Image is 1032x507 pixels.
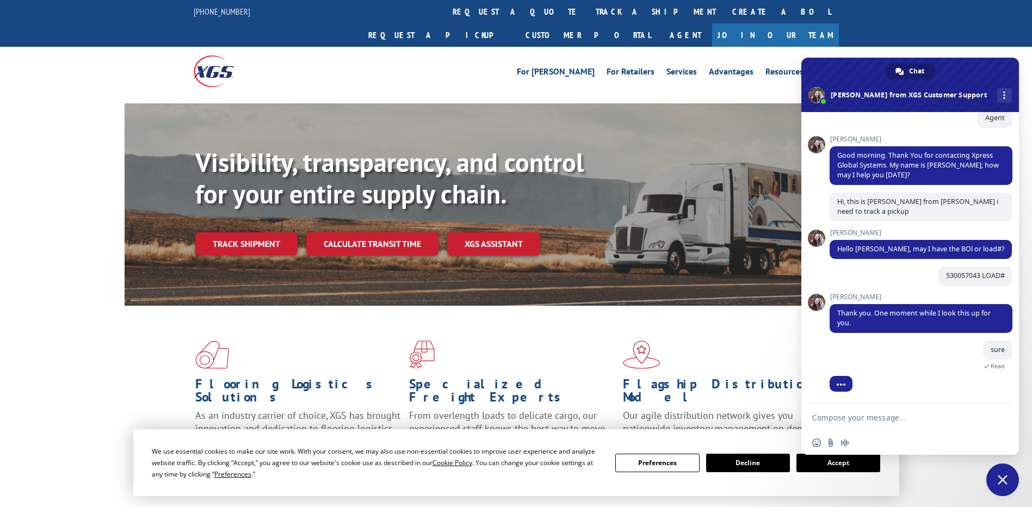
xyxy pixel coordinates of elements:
span: [PERSON_NAME] [830,229,1012,237]
img: xgs-icon-focused-on-flooring-red [409,341,435,369]
span: Our agile distribution network gives you nationwide inventory management on demand. [623,409,823,435]
div: More channels [997,88,1012,103]
span: Agent [985,113,1005,122]
h1: Specialized Freight Experts [409,378,615,409]
button: Decline [706,454,790,472]
span: [PERSON_NAME] [830,293,1012,301]
span: Thank you. One moment while I look this up for you. [837,308,991,327]
a: Customer Portal [517,23,659,47]
span: Send a file [826,438,835,447]
a: Join Our Team [712,23,839,47]
a: Calculate transit time [306,232,438,256]
span: sure [991,345,1005,354]
b: Visibility, transparency, and control for your entire supply chain. [195,145,584,211]
div: We use essential cookies to make our site work. With your consent, we may also use non-essential ... [152,446,602,480]
a: Services [666,67,697,79]
a: Request a pickup [360,23,517,47]
span: Cookie Policy [432,458,472,467]
span: Read [991,362,1005,370]
a: Agent [659,23,712,47]
a: Resources [765,67,804,79]
img: xgs-icon-flagship-distribution-model-red [623,341,660,369]
img: xgs-icon-total-supply-chain-intelligence-red [195,341,229,369]
a: Track shipment [195,232,298,255]
a: XGS ASSISTANT [447,232,540,256]
h1: Flagship Distribution Model [623,378,829,409]
span: Hello [PERSON_NAME], may I have the BOl or load#? [837,244,1004,253]
div: Chat [886,63,935,79]
a: For Retailers [607,67,654,79]
a: For [PERSON_NAME] [517,67,595,79]
span: Preferences [214,469,251,479]
h1: Flooring Logistics Solutions [195,378,401,409]
a: [PHONE_NUMBER] [194,6,250,17]
textarea: Compose your message... [812,413,984,423]
span: [PERSON_NAME] [830,135,1012,143]
span: Hi, this is [PERSON_NAME] from [PERSON_NAME] i need to track a pickup [837,197,998,216]
span: Audio message [841,438,849,447]
span: As an industry carrier of choice, XGS has brought innovation and dedication to flooring logistics... [195,409,400,448]
button: Accept [796,454,880,472]
span: Insert an emoji [812,438,821,447]
span: 530057043 LOAD# [946,271,1005,280]
span: Good morning. Thank You for contacting Xpress Global Systems. My name is [PERSON_NAME]; how may I... [837,151,999,180]
span: Chat [909,63,924,79]
button: Preferences [615,454,699,472]
p: From overlength loads to delicate cargo, our experienced staff knows the best way to move your fr... [409,409,615,457]
a: Advantages [709,67,753,79]
div: Close chat [986,463,1019,496]
div: Cookie Consent Prompt [133,429,899,496]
